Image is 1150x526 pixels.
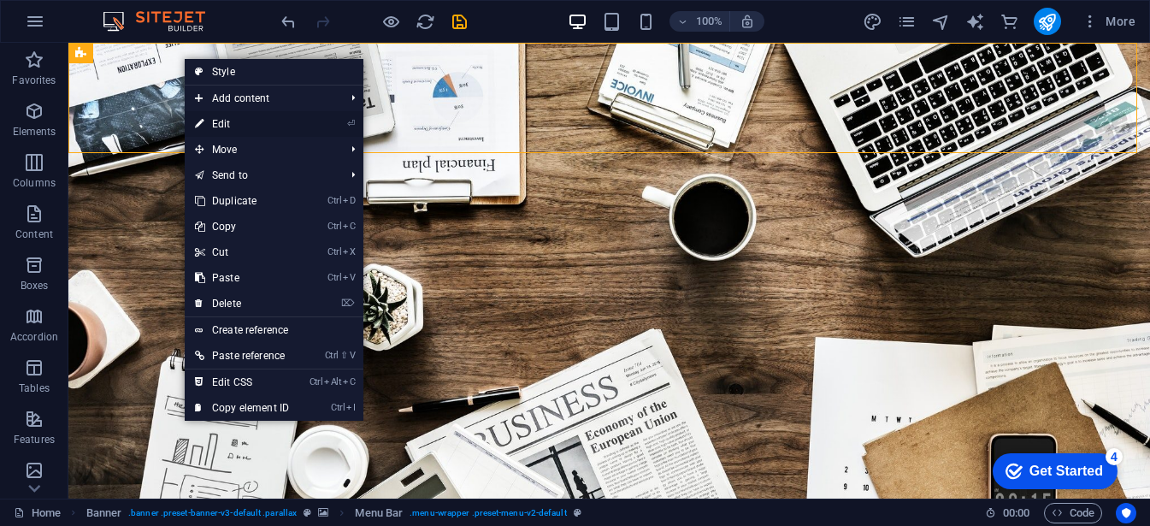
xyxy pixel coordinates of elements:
a: ⌦Delete [185,291,299,316]
p: Tables [19,381,50,395]
p: Elements [13,125,56,139]
a: Send to [185,163,338,188]
a: Ctrl⇧VPaste reference [185,343,299,369]
button: undo [278,11,298,32]
span: 00 00 [1003,503,1029,523]
i: Alt [324,376,341,387]
i: On resize automatically adjust zoom level to fit chosen device. [740,14,755,29]
i: Ctrl [327,246,341,257]
button: Usercentrics [1116,503,1136,523]
span: : [1015,506,1017,519]
a: Click to cancel selection. Double-click to open Pages [14,503,61,523]
p: Content [15,228,53,241]
button: navigator [931,11,952,32]
span: . banner .preset-banner-v3-default .parallax [128,503,297,523]
i: Navigator [931,12,951,32]
i: Undo: Change image (Ctrl+Z) [279,12,298,32]
p: Boxes [21,279,49,293]
button: publish [1034,8,1061,35]
h6: Session time [985,503,1030,523]
a: ⏎Edit [185,111,299,137]
span: . menu-wrapper .preset-menu-v2-default [410,503,566,523]
button: 100% [669,11,730,32]
i: V [350,350,355,361]
i: V [343,272,355,283]
img: Editor Logo [98,11,227,32]
i: Publish [1037,12,1057,32]
p: Features [14,433,55,446]
div: Get Started 4 items remaining, 20% complete [14,9,139,44]
i: I [346,402,355,413]
p: Accordion [10,330,58,344]
span: More [1082,13,1135,30]
button: commerce [1000,11,1020,32]
i: Ctrl [327,272,341,283]
i: Ctrl [327,195,341,206]
a: CtrlAltCEdit CSS [185,369,299,395]
i: This element contains a background [318,508,328,517]
a: CtrlDDuplicate [185,188,299,214]
i: Pages (Ctrl+Alt+S) [897,12,917,32]
i: Save (Ctrl+S) [450,12,469,32]
button: reload [415,11,435,32]
a: CtrlICopy element ID [185,395,299,421]
i: Ctrl [331,402,345,413]
i: Reload page [416,12,435,32]
button: Click here to leave preview mode and continue editing [380,11,401,32]
p: Columns [13,176,56,190]
span: Move [185,137,338,163]
span: Click to select. Double-click to edit [355,503,403,523]
span: Add content [185,86,338,111]
i: X [343,246,355,257]
button: More [1075,8,1142,35]
h6: 100% [695,11,722,32]
a: Style [185,59,363,85]
i: This element is a customizable preset [574,508,581,517]
button: Code [1044,503,1102,523]
i: Ctrl [310,376,323,387]
i: C [343,221,355,232]
i: Design (Ctrl+Alt+Y) [863,12,882,32]
nav: breadcrumb [86,503,581,523]
i: D [343,195,355,206]
i: Ctrl [325,350,339,361]
button: save [449,11,469,32]
span: Click to select. Double-click to edit [86,503,122,523]
i: C [343,376,355,387]
a: CtrlVPaste [185,265,299,291]
i: ⌦ [341,298,355,309]
span: Code [1052,503,1094,523]
i: Commerce [1000,12,1019,32]
a: CtrlCCopy [185,214,299,239]
i: AI Writer [965,12,985,32]
div: Get Started [50,19,124,34]
i: ⇧ [340,350,348,361]
div: 4 [127,3,144,21]
i: This element is a customizable preset [304,508,311,517]
p: Favorites [12,74,56,87]
button: design [863,11,883,32]
a: CtrlXCut [185,239,299,265]
a: Create reference [185,317,363,343]
i: Ctrl [327,221,341,232]
i: ⏎ [347,118,355,129]
button: pages [897,11,917,32]
button: text_generator [965,11,986,32]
